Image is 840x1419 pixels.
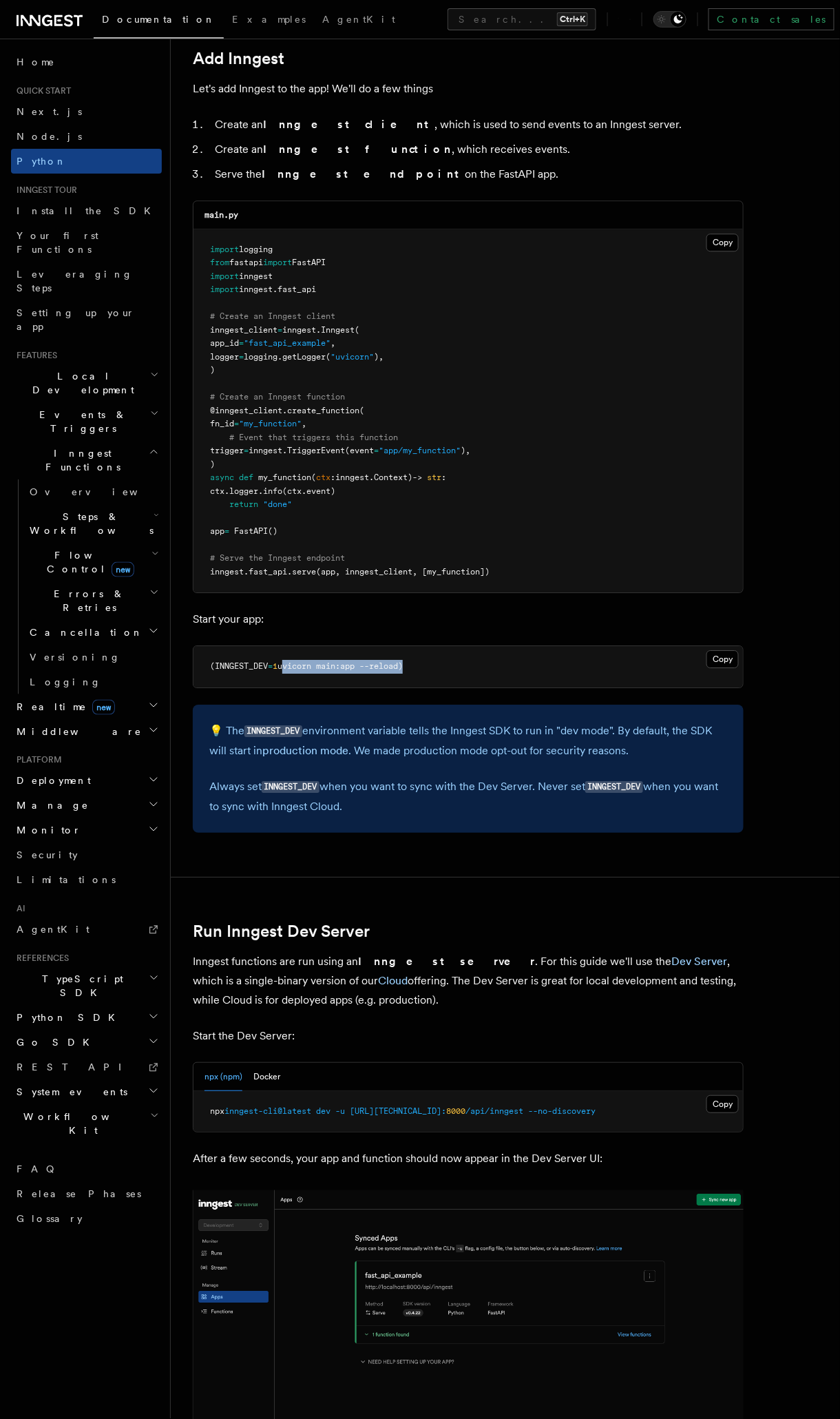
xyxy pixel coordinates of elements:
a: AgentKit [314,4,403,37]
span: "fast_api_example" [244,338,330,348]
span: uvicorn main:app --reload) [277,661,403,671]
span: Inngest tour [11,185,77,196]
span: . [369,473,374,482]
button: Cancellation [24,620,162,645]
span: fast_api [249,567,287,577]
span: new [112,562,134,577]
button: Copy [706,234,739,251]
span: = [268,661,273,671]
a: Cloud [378,974,408,987]
strong: Inngest server [358,955,535,968]
span: Monitor [11,824,81,838]
div: Inngest Functions [11,479,162,694]
span: FastAPI [234,526,268,536]
button: Copy [706,1095,739,1113]
span: new [92,700,115,715]
p: 💡 The environment variable tells the Inngest SDK to run in "dev mode". By default, the SDK will s... [209,721,727,760]
span: npx [210,1106,224,1116]
span: dev [316,1106,330,1116]
span: Inngest [321,325,355,335]
span: ( [355,325,359,335]
span: Your first Functions [17,230,98,255]
a: Documentation [94,4,224,39]
span: Home [17,55,55,69]
span: Steps & Workflows [24,510,154,537]
a: Dev Server [671,955,727,968]
span: app_id [210,338,239,348]
a: Security [11,843,162,868]
span: 8000 [446,1106,465,1116]
span: fastapi [229,258,263,267]
span: my_function [258,473,311,482]
a: Overview [24,479,162,504]
span: , [302,419,306,428]
span: /api/inngest [465,1106,523,1116]
span: Middleware [11,725,142,738]
a: Your first Functions [11,223,162,262]
span: import [263,258,292,267]
span: (ctx.event) [282,486,335,496]
a: AgentKit [11,918,162,942]
span: import [210,271,239,281]
span: -u [335,1106,345,1116]
p: Always set when you want to sync with the Dev Server. Never set when you want to sync with Innges... [209,777,727,816]
span: inngest. [249,446,287,455]
span: . [224,486,229,496]
span: REST API [17,1062,134,1073]
span: Setting up your app [17,307,135,332]
span: (INNGEST_DEV [210,661,268,671]
a: REST API [11,1055,162,1080]
span: app [210,526,224,536]
span: : [441,473,446,482]
span: = [277,325,282,335]
code: INNGEST_DEV [262,781,319,793]
span: ) [210,365,215,375]
span: Go SDK [11,1036,98,1050]
button: Middleware [11,719,162,744]
a: Leveraging Steps [11,262,162,300]
button: Errors & Retries [24,581,162,620]
button: Events & Triggers [11,402,162,441]
span: AgentKit [322,14,395,25]
span: Next.js [17,106,82,117]
span: Platform [11,755,62,766]
span: Flow Control [24,548,151,576]
span: Realtime [11,700,115,714]
span: . [258,486,263,496]
span: : [330,473,335,482]
strong: Inngest function [263,143,452,156]
span: Security [17,850,78,861]
button: TypeScript SDK [11,967,162,1006]
span: inngest [239,284,273,294]
span: 1 [273,661,277,671]
button: Local Development [11,364,162,402]
span: Events & Triggers [11,408,150,435]
span: = [224,526,229,536]
button: Python SDK [11,1006,162,1030]
button: Deployment [11,769,162,794]
code: INNGEST_DEV [244,725,302,737]
span: Release Phases [17,1189,141,1200]
span: inngest [210,567,244,577]
span: Limitations [17,875,116,886]
span: AI [11,904,25,915]
span: Quick start [11,85,71,96]
span: Inngest Functions [11,446,149,474]
span: info [263,486,282,496]
span: = [239,352,244,362]
button: Flow Controlnew [24,543,162,581]
span: Deployment [11,774,91,788]
span: Install the SDK [17,205,159,216]
span: FAQ [17,1164,61,1175]
span: ctx [316,473,330,482]
a: Node.js [11,124,162,149]
button: Realtimenew [11,694,162,719]
span: = [234,419,239,428]
span: Examples [232,14,306,25]
a: Limitations [11,868,162,893]
span: "app/my_function" [379,446,461,455]
span: # Event that triggers this function [229,433,398,442]
span: Workflow Kit [11,1110,150,1138]
span: Context) [374,473,412,482]
span: (event [345,446,374,455]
